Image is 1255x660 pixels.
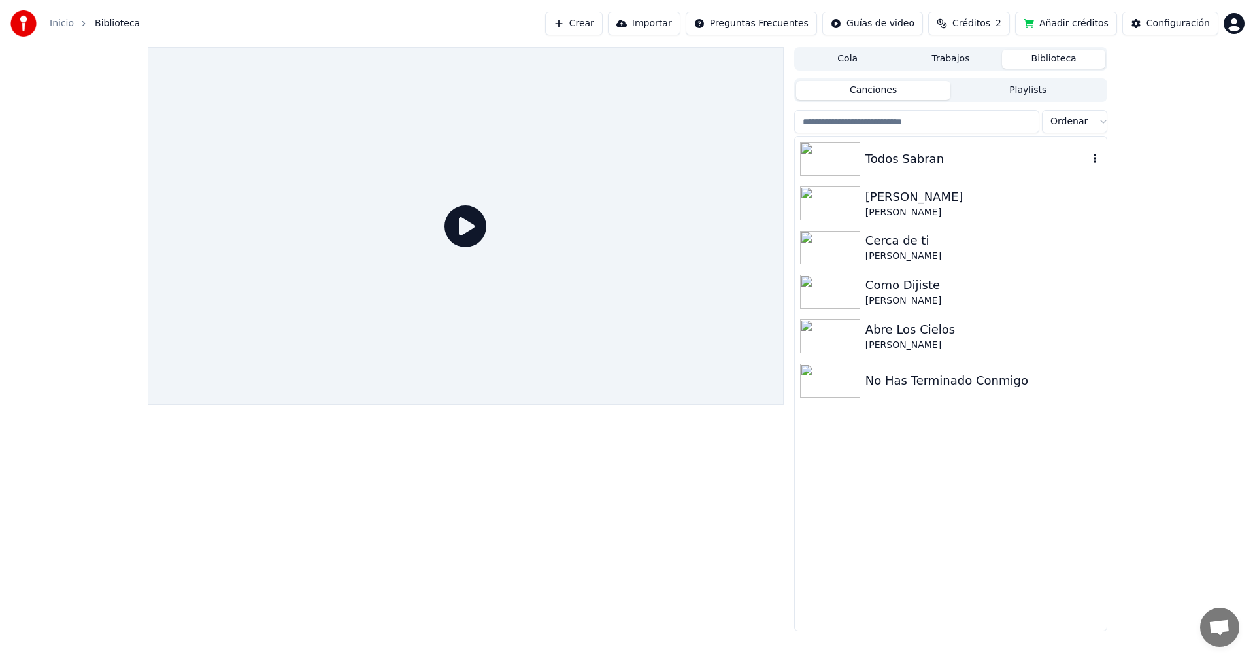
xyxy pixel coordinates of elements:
button: Trabajos [899,50,1003,69]
a: Open chat [1200,608,1239,647]
button: Crear [545,12,603,35]
button: Playlists [950,81,1105,100]
div: Cerca de ti [865,232,1101,250]
div: Todos Sabran [865,150,1088,168]
button: Créditos2 [928,12,1010,35]
button: Añadir créditos [1015,12,1117,35]
button: Cola [796,50,899,69]
div: [PERSON_NAME] [865,188,1101,206]
span: Créditos [952,17,990,30]
a: Inicio [50,17,74,30]
nav: breadcrumb [50,17,140,30]
button: Biblioteca [1002,50,1105,69]
button: Configuración [1122,12,1218,35]
span: Ordenar [1050,115,1088,128]
img: youka [10,10,37,37]
div: Como Dijiste [865,276,1101,294]
div: Abre Los Cielos [865,321,1101,339]
span: 2 [996,17,1001,30]
div: [PERSON_NAME] [865,294,1101,307]
button: Preguntas Frecuentes [686,12,817,35]
span: Biblioteca [95,17,140,30]
div: No Has Terminado Conmigo [865,372,1101,390]
button: Importar [608,12,680,35]
div: Configuración [1146,17,1210,30]
div: [PERSON_NAME] [865,250,1101,263]
button: Guías de video [822,12,923,35]
div: [PERSON_NAME] [865,339,1101,352]
button: Canciones [796,81,951,100]
div: [PERSON_NAME] [865,206,1101,219]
